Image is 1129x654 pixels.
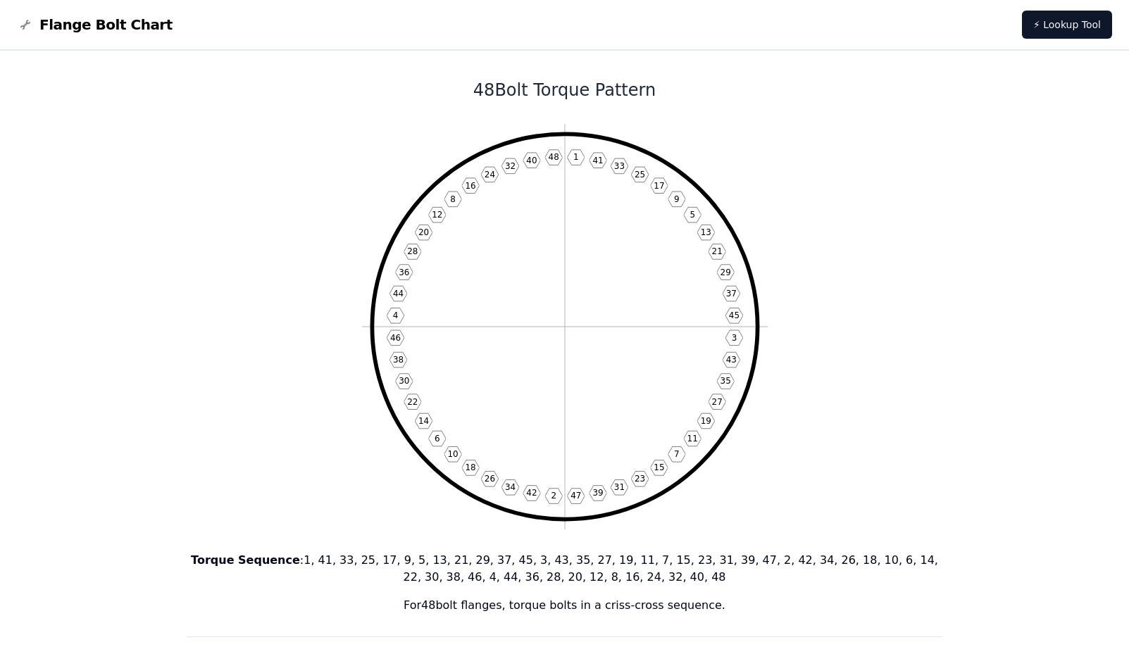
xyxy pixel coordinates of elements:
[725,289,736,298] text: 37
[187,79,943,101] h1: 48 Bolt Torque Pattern
[526,156,537,165] text: 40
[465,181,475,191] text: 16
[399,268,409,277] text: 36
[728,310,739,320] text: 45
[573,153,578,163] text: 1
[393,355,404,365] text: 38
[484,474,494,484] text: 26
[674,449,680,459] text: 7
[634,170,644,180] text: 25
[687,434,697,444] text: 11
[720,376,730,386] text: 35
[700,416,711,426] text: 19
[711,246,722,256] text: 21
[407,246,418,256] text: 28
[654,463,664,472] text: 15
[187,552,943,586] p: : 1, 41, 33, 25, 17, 9, 5, 13, 21, 29, 37, 45, 3, 43, 35, 27, 19, 11, 7, 15, 23, 31, 39, 47, 2, 4...
[399,376,409,386] text: 30
[526,488,537,498] text: 42
[187,597,943,614] p: For 48 bolt flanges, torque bolts in a criss-cross sequence.
[407,397,418,407] text: 22
[613,482,624,492] text: 31
[1022,11,1112,39] a: ⚡ Lookup Tool
[551,491,556,501] text: 2
[392,310,398,320] text: 4
[418,416,428,426] text: 14
[389,333,400,343] text: 46
[592,488,603,498] text: 39
[634,474,644,484] text: 23
[548,153,559,163] text: 48
[504,482,515,492] text: 34
[17,15,173,34] a: Flange Bolt Chart LogoFlange Bolt Chart
[465,463,475,472] text: 18
[447,449,458,459] text: 10
[613,161,624,171] text: 33
[700,227,711,237] text: 13
[17,16,34,33] img: Flange Bolt Chart Logo
[484,170,494,180] text: 24
[450,194,456,204] text: 8
[570,491,581,501] text: 47
[654,181,664,191] text: 17
[711,397,722,407] text: 27
[690,210,695,220] text: 5
[592,156,603,165] text: 41
[393,289,404,298] text: 44
[434,434,439,444] text: 6
[39,15,173,34] span: Flange Bolt Chart
[418,227,428,237] text: 20
[432,210,442,220] text: 12
[731,333,737,343] text: 3
[504,161,515,171] text: 32
[191,553,300,567] b: Torque Sequence
[674,194,680,204] text: 9
[720,268,730,277] text: 29
[725,355,736,365] text: 43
